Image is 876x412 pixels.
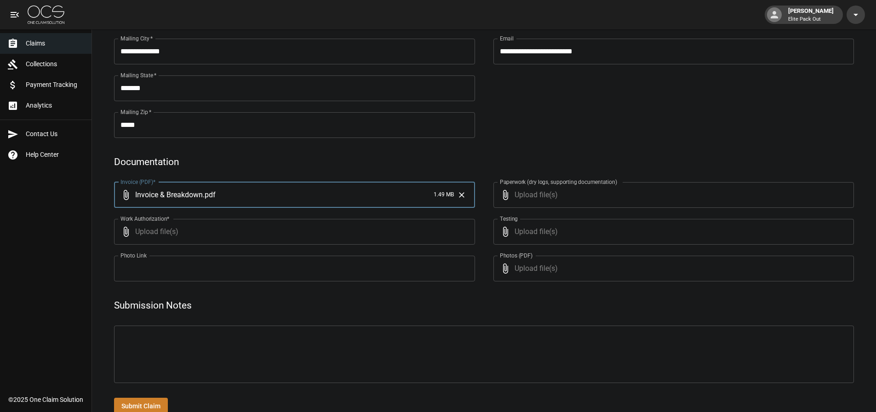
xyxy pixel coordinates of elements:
span: Upload file(s) [135,219,450,245]
p: Elite Pack Out [788,16,834,23]
img: ocs-logo-white-transparent.png [28,6,64,24]
span: Collections [26,59,84,69]
span: . pdf [203,189,216,200]
button: Clear [455,188,469,202]
div: © 2025 One Claim Solution [8,395,83,404]
span: Help Center [26,150,84,160]
label: Paperwork (dry logs, supporting documentation) [500,178,617,186]
span: Payment Tracking [26,80,84,90]
span: Upload file(s) [515,182,830,208]
button: open drawer [6,6,24,24]
span: 1.49 MB [434,190,454,200]
span: Upload file(s) [515,256,830,281]
span: Upload file(s) [515,219,830,245]
label: Photos (PDF) [500,252,532,259]
span: Analytics [26,101,84,110]
label: Invoice (PDF)* [120,178,156,186]
span: Invoice & Breakdown [135,189,203,200]
label: Work Authorization* [120,215,170,223]
label: Mailing State [120,71,156,79]
label: Testing [500,215,518,223]
label: Mailing City [120,34,153,42]
div: [PERSON_NAME] [784,6,837,23]
label: Photo Link [120,252,147,259]
label: Mailing Zip [120,108,152,116]
span: Contact Us [26,129,84,139]
span: Claims [26,39,84,48]
label: Email [500,34,514,42]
